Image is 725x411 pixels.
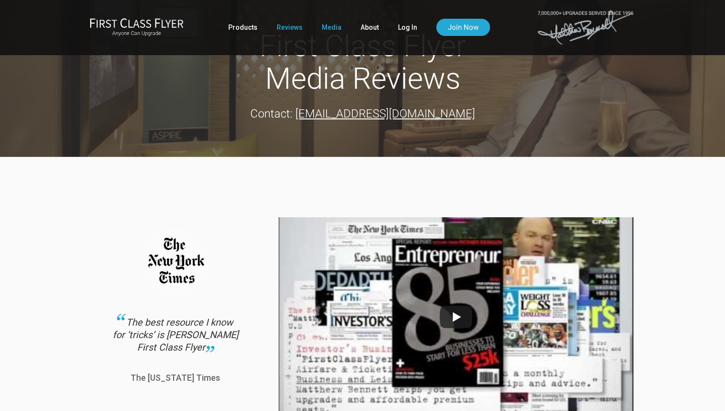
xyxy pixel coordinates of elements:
[322,19,341,36] a: Media
[90,30,184,37] small: Anyone Can Upgrade
[111,316,240,364] div: The best resource I know for ‘tricks’ is [PERSON_NAME] First Class Flyer
[228,19,257,36] a: Products
[436,19,490,36] a: Join Now
[141,229,210,297] img: new_york_times_testimonial.png
[111,374,240,382] p: The [US_STATE] Times
[398,19,417,36] a: Log In
[361,19,379,36] a: About
[250,107,292,120] strong: Contact:
[90,18,184,37] a: First Class FlyerAnyone Can Upgrade
[277,19,303,36] a: Reviews
[90,18,184,28] img: First Class Flyer
[259,28,466,96] span: First Class Flyer Media Reviews
[295,107,475,120] a: [EMAIL_ADDRESS][DOMAIN_NAME]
